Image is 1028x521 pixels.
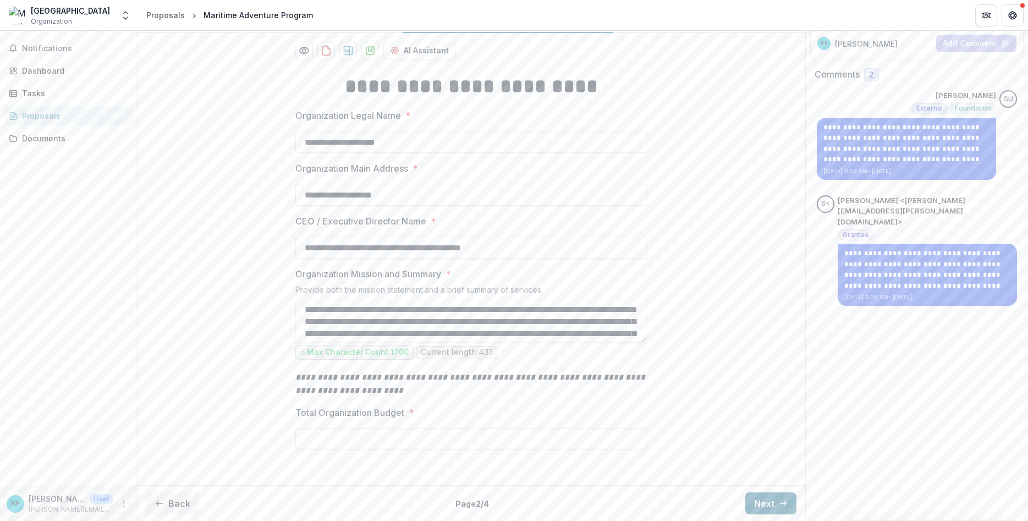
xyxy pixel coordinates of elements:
p: User [90,494,113,504]
div: Kerrie Pezzo [11,500,20,507]
div: Provide both the mission statement and a brief summary of services. [295,285,647,299]
p: Organization Mission and Summary [295,267,441,281]
button: Partners [975,4,997,26]
p: [PERSON_NAME][EMAIL_ADDRESS][DOMAIN_NAME] [29,504,113,514]
span: Organization [31,17,72,26]
p: Organization Legal Name [295,109,401,122]
p: [PERSON_NAME] <[PERSON_NAME][EMAIL_ADDRESS][PERSON_NAME][DOMAIN_NAME]> [838,195,1017,228]
span: Grantee [843,231,869,239]
p: CEO / Executive Director Name [295,215,426,228]
p: Current length: 431 [421,348,492,357]
div: Sarah Cahill <sarah.cahill@mysticseaport.org> [821,200,830,207]
div: Tasks [22,87,124,99]
button: Open entity switcher [118,4,133,26]
button: download-proposal [339,42,357,59]
button: AI Assistant [383,42,456,59]
button: download-proposal [317,42,335,59]
p: [PERSON_NAME] [29,493,86,504]
button: Get Help [1002,4,1024,26]
img: Mystic Seaport Museum [9,7,26,24]
button: Add Comment [936,35,1016,52]
span: External [916,105,943,112]
p: [PERSON_NAME] [835,38,898,50]
a: Proposals [142,7,189,23]
span: Notifications [22,44,128,53]
p: [DATE] 9:28 AM • [DATE] [844,293,1010,301]
nav: breadcrumb [142,7,317,23]
div: Scott Umbel [1004,96,1013,103]
a: Proposals [4,107,133,125]
div: Documents [22,133,124,144]
p: Total Organization Budget [295,406,404,419]
button: Notifications [4,40,133,57]
a: Documents [4,129,133,147]
div: Maritime Adventure Program [204,9,313,21]
div: Dashboard [22,65,124,76]
span: 2 [869,70,874,80]
button: Next [745,492,796,514]
p: Max Character Count: 1700 [307,348,409,357]
div: [GEOGRAPHIC_DATA] [31,5,110,17]
div: Kerrie Pezzo [821,41,828,46]
a: Dashboard [4,62,133,80]
button: Preview 15006fb8-b40d-4937-ba92-20d5c4bdad7b-1.pdf [295,42,313,59]
h2: Comments [815,69,860,80]
button: Back [146,492,199,514]
p: Organization Main Address [295,162,408,175]
div: Proposals [22,110,124,122]
p: [PERSON_NAME] [936,90,996,101]
div: Proposals [146,9,185,21]
span: Foundation [955,105,991,112]
a: Tasks [4,84,133,102]
button: More [117,497,130,511]
p: [DATE] 9:59 AM • [DATE] [823,167,989,176]
p: Page 2 / 4 [455,498,489,509]
button: download-proposal [361,42,379,59]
